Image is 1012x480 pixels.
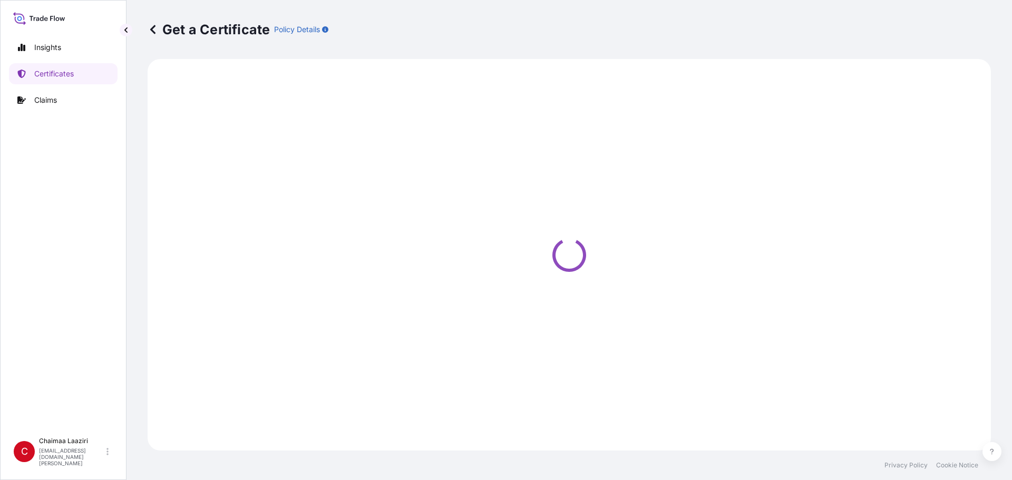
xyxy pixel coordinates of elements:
p: Get a Certificate [148,21,270,38]
a: Certificates [9,63,118,84]
p: Certificates [34,68,74,79]
span: C [21,446,28,457]
p: Claims [34,95,57,105]
p: Policy Details [274,24,320,35]
p: Chaimaa Laaziri [39,437,104,445]
p: Insights [34,42,61,53]
p: [EMAIL_ADDRESS][DOMAIN_NAME][PERSON_NAME] [39,447,104,466]
a: Insights [9,37,118,58]
div: Loading [154,65,985,444]
a: Privacy Policy [884,461,928,469]
a: Cookie Notice [936,461,978,469]
a: Claims [9,90,118,111]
